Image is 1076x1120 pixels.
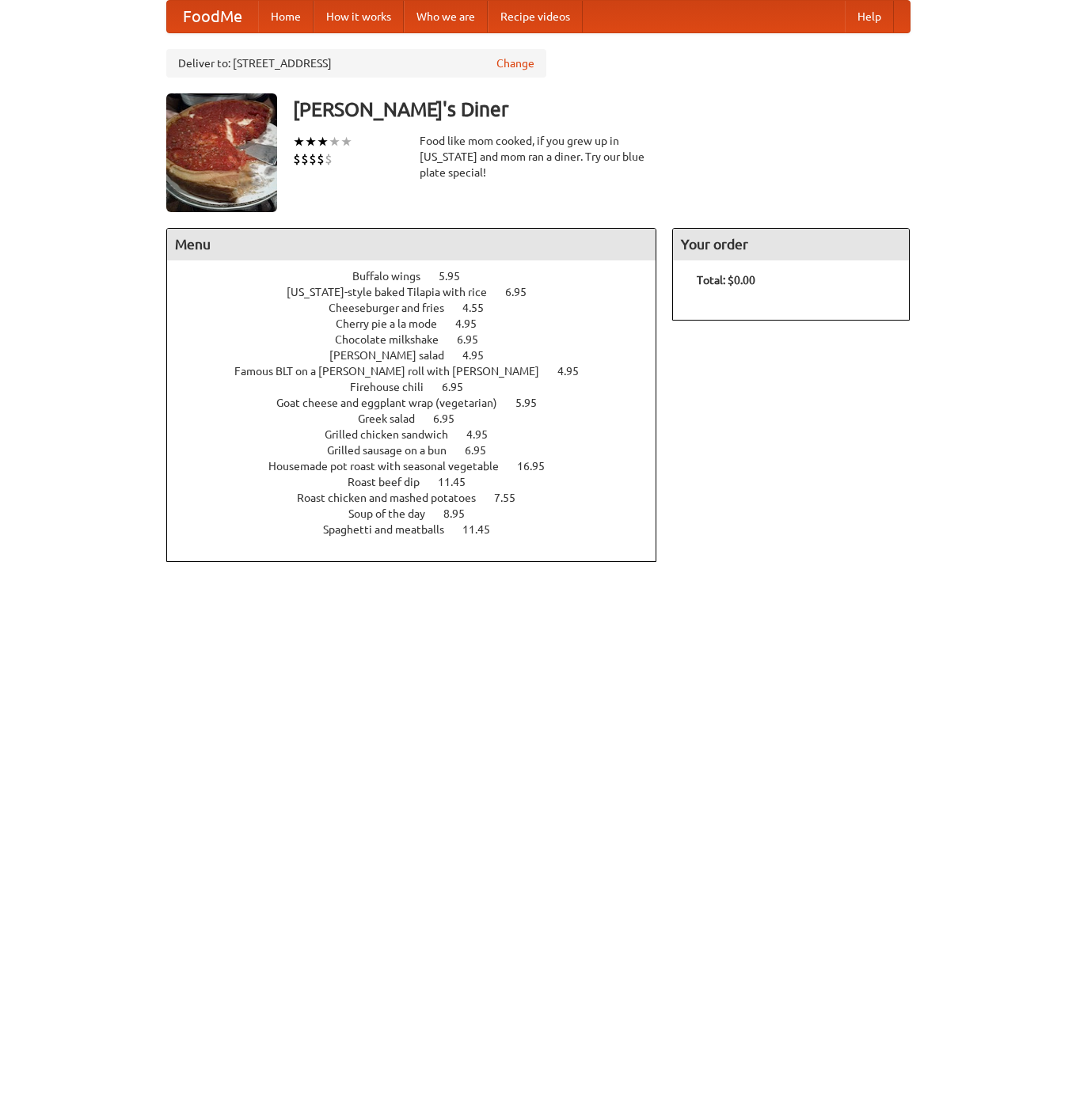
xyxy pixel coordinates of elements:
[515,397,553,409] span: 5.95
[293,150,301,168] li: $
[433,412,470,425] span: 6.95
[350,381,492,393] a: Firehouse chili 6.95
[420,133,657,180] div: Food like mom cooked, if you grew up in [US_STATE] and mom ran a diner. Try our blue plate special!
[697,274,755,287] b: Total: $0.00
[314,1,404,32] a: How it works
[276,397,566,409] a: Goat cheese and eggplant wrap (vegetarian) 5.95
[293,93,911,125] h3: [PERSON_NAME]'s Diner
[462,349,500,362] span: 4.95
[673,229,909,260] h4: Your order
[488,1,583,32] a: Recipe videos
[462,523,506,536] span: 11.45
[305,133,317,150] li: ★
[340,133,352,150] li: ★
[325,150,333,168] li: $
[323,523,460,536] span: Spaghetti and meatballs
[358,412,431,425] span: Greek salad
[348,476,495,488] a: Roast beef dip 11.45
[350,381,439,393] span: Firehouse chili
[297,492,545,504] a: Roast chicken and mashed potatoes 7.55
[268,460,574,473] a: Housemade pot roast with seasonal vegetable 16.95
[234,365,555,378] span: Famous BLT on a [PERSON_NAME] roll with [PERSON_NAME]
[234,365,608,378] a: Famous BLT on a [PERSON_NAME] roll with [PERSON_NAME] 4.95
[323,523,519,536] a: Spaghetti and meatballs 11.45
[457,333,494,346] span: 6.95
[325,428,517,441] a: Grilled chicken sandwich 4.95
[336,317,453,330] span: Cherry pie a la mode
[348,476,435,488] span: Roast beef dip
[348,507,494,520] a: Soup of the day 8.95
[557,365,595,378] span: 4.95
[258,1,314,32] a: Home
[352,270,489,283] a: Buffalo wings 5.95
[442,381,479,393] span: 6.95
[276,397,513,409] span: Goat cheese and eggplant wrap (vegetarian)
[336,317,506,330] a: Cherry pie a la mode 4.95
[317,150,325,168] li: $
[301,150,309,168] li: $
[297,492,492,504] span: Roast chicken and mashed potatoes
[358,412,484,425] a: Greek salad 6.95
[404,1,488,32] a: Who we are
[438,476,481,488] span: 11.45
[167,1,258,32] a: FoodMe
[167,229,656,260] h4: Menu
[462,302,500,314] span: 4.55
[327,444,515,457] a: Grilled sausage on a bun 6.95
[439,270,476,283] span: 5.95
[335,333,454,346] span: Chocolate milkshake
[309,150,317,168] li: $
[505,286,542,298] span: 6.95
[325,428,464,441] span: Grilled chicken sandwich
[329,302,460,314] span: Cheeseburger and fries
[268,460,515,473] span: Housemade pot roast with seasonal vegetable
[466,428,504,441] span: 4.95
[443,507,481,520] span: 8.95
[496,55,534,71] a: Change
[455,317,492,330] span: 4.95
[287,286,503,298] span: [US_STATE]-style baked Tilapia with rice
[335,333,508,346] a: Chocolate milkshake 6.95
[329,349,460,362] span: [PERSON_NAME] salad
[352,270,436,283] span: Buffalo wings
[494,492,531,504] span: 7.55
[166,93,277,212] img: angular.jpg
[327,444,462,457] span: Grilled sausage on a bun
[465,444,502,457] span: 6.95
[166,49,546,78] div: Deliver to: [STREET_ADDRESS]
[287,286,556,298] a: [US_STATE]-style baked Tilapia with rice 6.95
[293,133,305,150] li: ★
[845,1,894,32] a: Help
[329,349,513,362] a: [PERSON_NAME] salad 4.95
[348,507,441,520] span: Soup of the day
[317,133,329,150] li: ★
[329,133,340,150] li: ★
[329,302,513,314] a: Cheeseburger and fries 4.55
[517,460,561,473] span: 16.95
